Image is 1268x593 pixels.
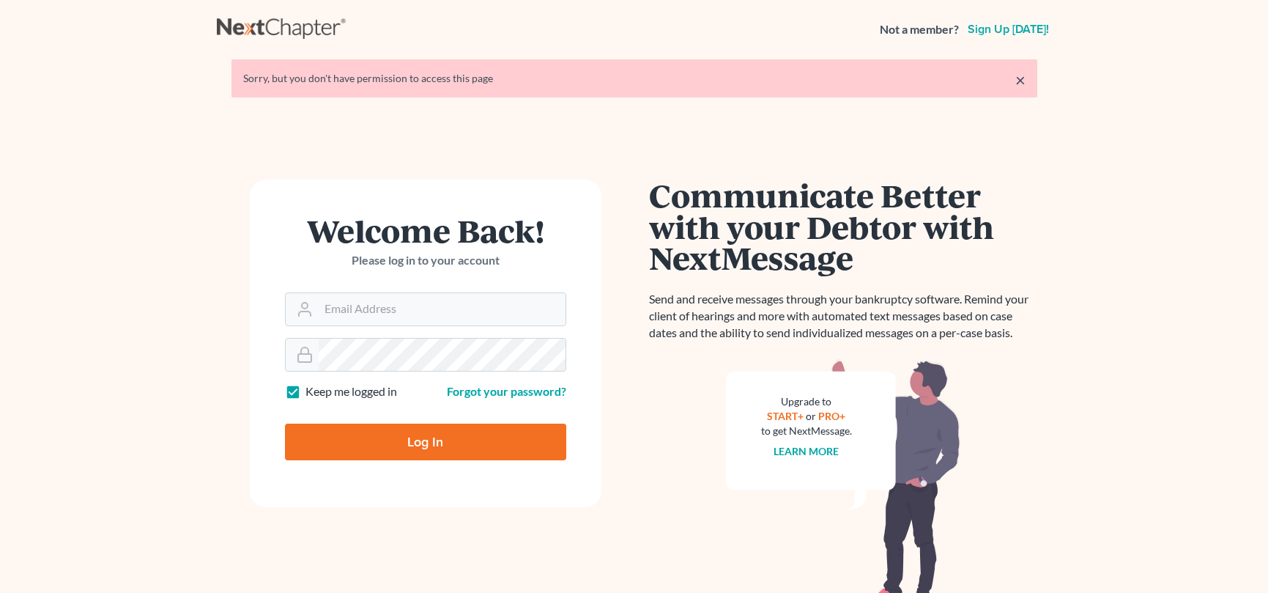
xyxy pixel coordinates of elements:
h1: Communicate Better with your Debtor with NextMessage [649,180,1037,273]
a: Forgot your password? [447,384,566,398]
a: PRO+ [818,410,845,422]
a: × [1015,71,1026,89]
a: Learn more [774,445,839,457]
h1: Welcome Back! [285,215,566,246]
p: Please log in to your account [285,252,566,269]
a: Sign up [DATE]! [965,23,1052,35]
strong: Not a member? [880,21,959,38]
div: to get NextMessage. [761,424,852,438]
div: Upgrade to [761,394,852,409]
input: Email Address [319,293,566,325]
div: Sorry, but you don't have permission to access this page [243,71,1026,86]
label: Keep me logged in [305,383,397,400]
span: or [806,410,816,422]
a: START+ [767,410,804,422]
input: Log In [285,424,566,460]
p: Send and receive messages through your bankruptcy software. Remind your client of hearings and mo... [649,291,1037,342]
